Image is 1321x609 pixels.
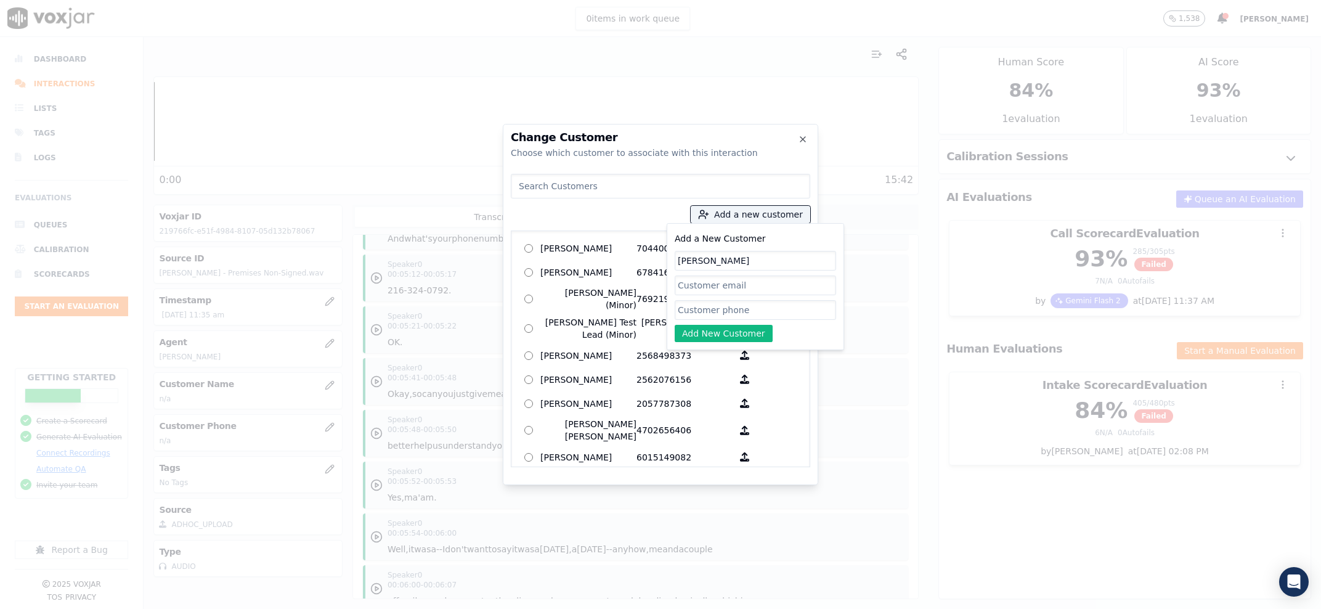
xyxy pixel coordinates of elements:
[636,346,733,365] p: 2568498373
[511,147,810,159] div: Choose which customer to associate with this interaction
[636,316,733,341] p: [PERSON_NAME] Test Lead (Minor)
[675,276,836,295] input: Customer email
[636,239,733,258] p: 7044002705
[524,295,533,303] input: [PERSON_NAME] (Minor) 7692198305
[540,418,636,443] p: [PERSON_NAME] [PERSON_NAME]
[540,346,636,365] p: [PERSON_NAME]
[636,263,733,282] p: 6784167371
[733,448,757,467] button: [PERSON_NAME] 6015149082
[511,174,810,198] input: Search Customers
[636,394,733,413] p: 2057787308
[540,239,636,258] p: [PERSON_NAME]
[540,448,636,467] p: [PERSON_NAME]
[524,399,533,408] input: [PERSON_NAME] 2057787308
[733,418,757,443] button: [PERSON_NAME] [PERSON_NAME] 4702656406
[524,351,533,360] input: [PERSON_NAME] 2568498373
[691,206,810,223] button: Add a new customer
[524,426,533,435] input: [PERSON_NAME] [PERSON_NAME] 4702656406
[540,287,636,311] p: [PERSON_NAME] (Minor)
[1279,567,1309,597] div: Open Intercom Messenger
[675,300,836,320] input: Customer phone
[524,453,533,462] input: [PERSON_NAME] 6015149082
[636,370,733,389] p: 2562076156
[733,346,757,365] button: [PERSON_NAME] 2568498373
[540,370,636,389] p: [PERSON_NAME]
[540,263,636,282] p: [PERSON_NAME]
[733,370,757,389] button: [PERSON_NAME] 2562076156
[511,132,810,143] h2: Change Customer
[636,287,733,311] p: 7692198305
[636,448,733,467] p: 6015149082
[675,234,766,243] label: Add a New Customer
[524,268,533,277] input: [PERSON_NAME] 6784167371
[524,375,533,384] input: [PERSON_NAME] 2562076156
[540,316,636,341] p: [PERSON_NAME] Test Lead (Minor)
[524,244,533,253] input: [PERSON_NAME] 7044002705
[524,324,533,333] input: [PERSON_NAME] Test Lead (Minor) [PERSON_NAME] Test Lead (Minor)
[733,394,757,413] button: [PERSON_NAME] 2057787308
[636,418,733,443] p: 4702656406
[540,394,636,413] p: [PERSON_NAME]
[675,325,773,342] button: Add New Customer
[675,251,836,271] input: Customer name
